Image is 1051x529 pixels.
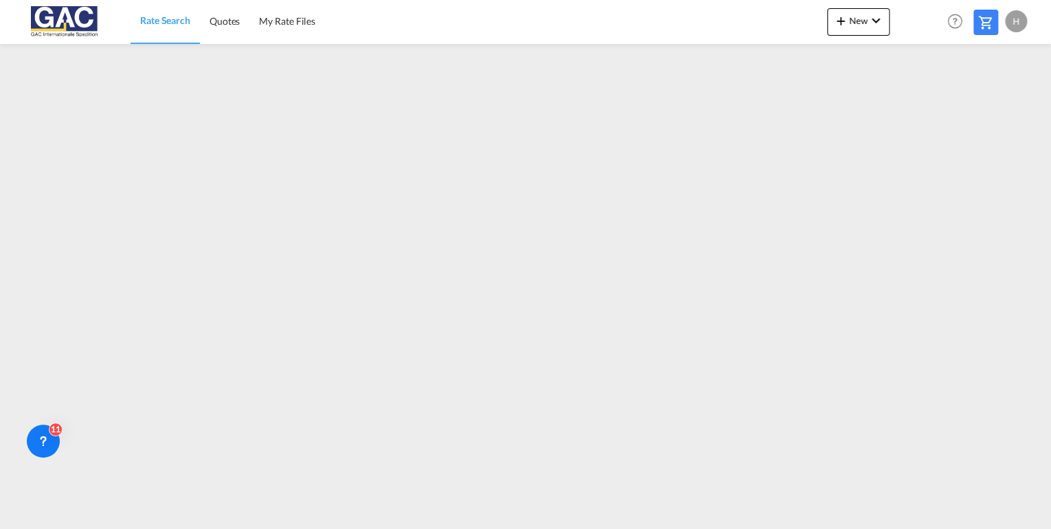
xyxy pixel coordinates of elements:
md-icon: icon-chevron-down [868,12,884,29]
div: H [1005,10,1027,32]
span: Quotes [210,15,240,27]
span: My Rate Files [259,15,315,27]
md-icon: icon-plus 400-fg [833,12,849,29]
button: icon-plus 400-fgNewicon-chevron-down [827,8,890,36]
span: Help [943,10,967,33]
img: 9f305d00dc7b11eeb4548362177db9c3.png [21,6,113,37]
span: New [833,15,884,26]
span: Rate Search [140,14,190,26]
div: Help [943,10,973,34]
